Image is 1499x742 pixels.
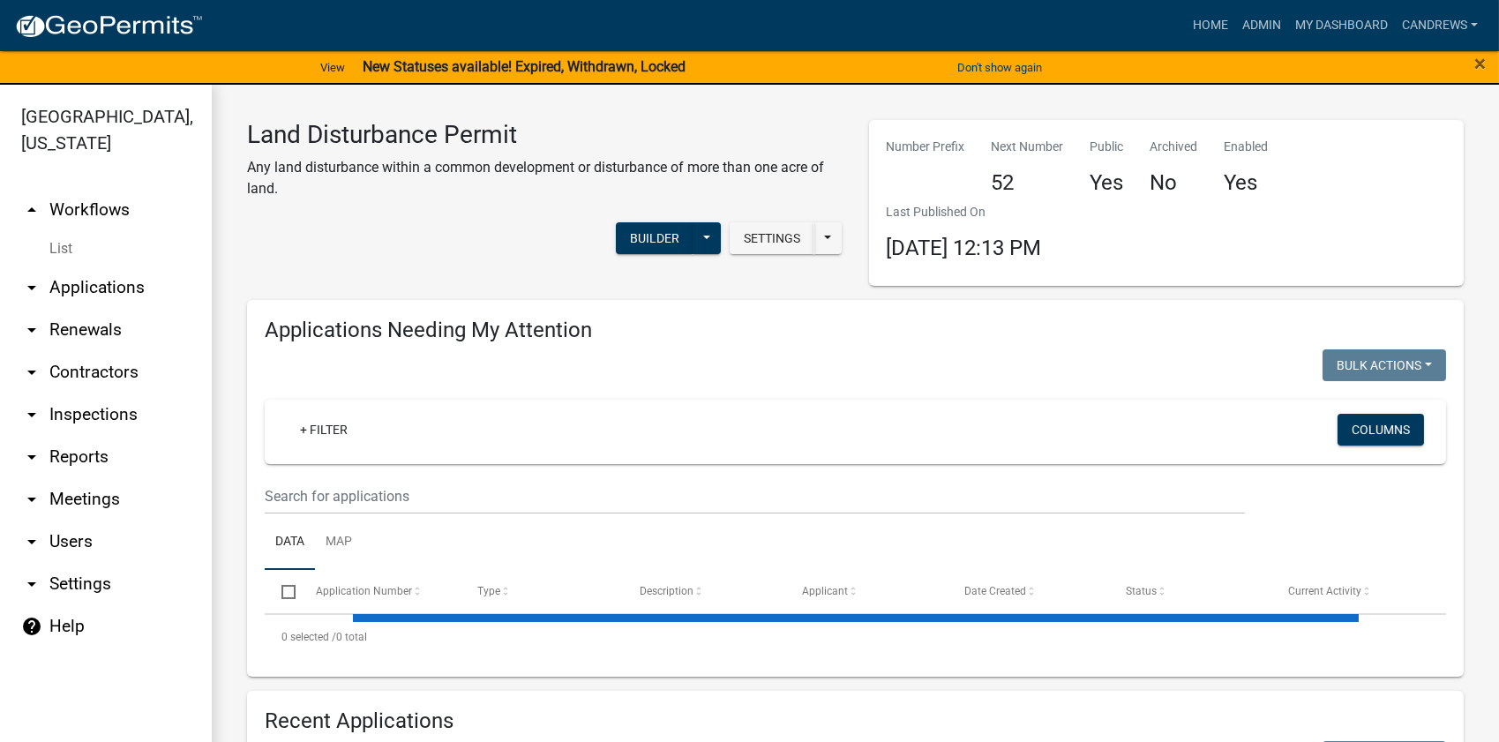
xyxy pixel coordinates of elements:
[1235,9,1288,42] a: Admin
[21,573,42,595] i: arrow_drop_down
[21,277,42,298] i: arrow_drop_down
[265,318,1446,343] h4: Applications Needing My Attention
[1127,585,1158,597] span: Status
[1150,170,1198,196] h4: No
[265,514,315,571] a: Data
[1338,414,1424,446] button: Columns
[286,414,362,446] a: + Filter
[1091,170,1124,196] h4: Yes
[313,53,352,82] a: View
[21,531,42,552] i: arrow_drop_down
[1225,138,1269,156] p: Enabled
[265,570,298,612] datatable-header-cell: Select
[316,585,412,597] span: Application Number
[477,585,500,597] span: Type
[1109,570,1271,612] datatable-header-cell: Status
[363,58,686,75] strong: New Statuses available! Expired, Withdrawn, Locked
[887,236,1042,260] span: [DATE] 12:13 PM
[21,446,42,468] i: arrow_drop_down
[1474,53,1486,74] button: Close
[315,514,363,571] a: Map
[616,222,693,254] button: Builder
[1091,138,1124,156] p: Public
[948,570,1110,612] datatable-header-cell: Date Created
[1225,170,1269,196] h4: Yes
[1271,570,1434,612] datatable-header-cell: Current Activity
[247,157,843,199] p: Any land disturbance within a common development or disturbance of more than one acre of land.
[1323,349,1446,381] button: Bulk Actions
[298,570,461,612] datatable-header-cell: Application Number
[992,138,1064,156] p: Next Number
[992,170,1064,196] h4: 52
[1395,9,1485,42] a: candrews
[265,615,1446,659] div: 0 total
[265,478,1245,514] input: Search for applications
[964,585,1026,597] span: Date Created
[785,570,948,612] datatable-header-cell: Applicant
[640,585,693,597] span: Description
[887,138,965,156] p: Number Prefix
[1288,585,1361,597] span: Current Activity
[1150,138,1198,156] p: Archived
[281,631,336,643] span: 0 selected /
[21,199,42,221] i: arrow_drop_up
[802,585,848,597] span: Applicant
[1186,9,1235,42] a: Home
[623,570,785,612] datatable-header-cell: Description
[247,120,843,150] h3: Land Disturbance Permit
[21,362,42,383] i: arrow_drop_down
[265,708,1446,734] h4: Recent Applications
[887,203,1042,221] p: Last Published On
[461,570,623,612] datatable-header-cell: Type
[21,319,42,341] i: arrow_drop_down
[21,489,42,510] i: arrow_drop_down
[730,222,814,254] button: Settings
[21,616,42,637] i: help
[1474,51,1486,76] span: ×
[21,404,42,425] i: arrow_drop_down
[950,53,1049,82] button: Don't show again
[1288,9,1395,42] a: My Dashboard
